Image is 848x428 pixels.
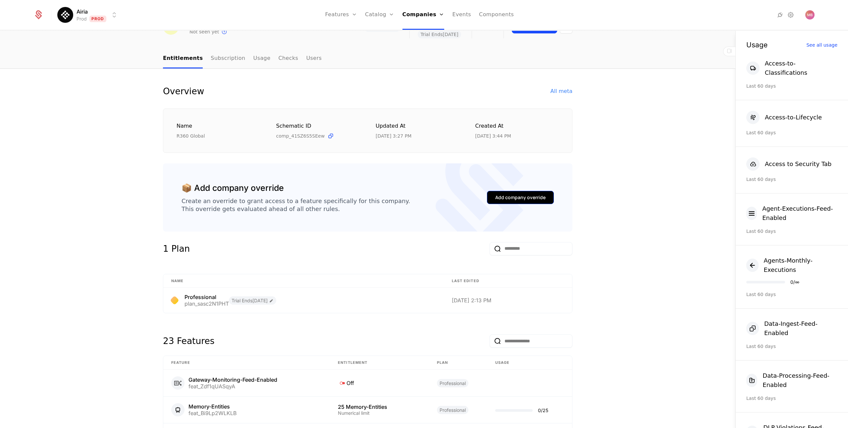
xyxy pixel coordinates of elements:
[338,379,421,387] div: Off
[475,122,559,130] div: Created at
[59,8,118,22] button: Select environment
[746,204,837,223] button: Agent-Executions-Feed-Enabled
[189,28,219,35] div: Not seen yet
[746,111,822,124] button: Access-to-Lifecycle
[787,11,795,19] a: Settings
[437,406,468,414] span: Professional
[763,371,837,390] div: Data-Processing-Feed-Enabled
[163,49,322,68] ul: Choose Sub Page
[776,11,784,19] a: Integrations
[177,133,260,139] div: R360 Global
[746,228,837,235] div: Last 60 days
[746,83,837,89] div: Last 60 days
[475,133,511,139] div: 9/1/25, 3:44 PM
[746,371,837,390] button: Data-Processing-Feed-Enabled
[163,49,203,68] a: Entitlements
[163,49,572,68] nav: Main
[211,49,245,68] a: Subscription
[444,274,572,288] th: Last edited
[77,16,87,22] div: Prod
[764,256,838,275] div: Agents-Monthly-Executions
[746,41,768,48] div: Usage
[790,280,799,284] div: 0 / ∞
[278,49,298,68] a: Checks
[276,133,325,139] span: comp_41SZ6S5SEew
[177,122,260,130] div: Name
[253,49,271,68] a: Usage
[163,356,330,370] th: Feature
[182,182,284,194] div: 📦 Add company override
[746,59,837,77] button: Access-to-Classifications
[551,87,572,95] div: All meta
[538,408,548,413] div: 0 / 25
[746,291,837,298] div: Last 60 days
[746,343,837,350] div: Last 60 days
[276,122,360,130] div: Schematic ID
[487,191,554,204] button: Add company override
[182,197,410,213] div: Create an override to grant access to a feature specifically for this company. This override gets...
[805,10,815,20] img: Matt Bell
[376,133,411,139] div: 9/2/25, 3:27 PM
[765,159,831,169] div: Access to Security Tab
[188,404,237,409] div: Memory-Entities
[746,157,831,171] button: Access to Security Tab
[765,59,837,77] div: Access-to-Classifications
[57,7,73,23] img: Airia
[163,334,214,348] div: 23 Features
[487,356,572,370] th: Usage
[746,129,837,136] div: Last 60 days
[330,356,429,370] th: Entitlement
[163,274,444,288] th: Name
[163,85,204,98] div: Overview
[163,242,190,255] div: 1 Plan
[806,43,837,47] div: See all usage
[805,10,815,20] button: Open user button
[429,356,487,370] th: plan
[762,204,837,223] div: Agent-Executions-Feed-Enabled
[188,384,277,389] div: feat_Zdf1qUASqyA
[338,411,421,415] div: Numerical limit
[376,122,459,130] div: Updated at
[188,410,237,416] div: feat_Bi9Lp2WLKLB
[89,16,106,22] span: Prod
[437,379,468,387] span: Professional
[185,301,229,306] div: plan_sasc2N1PHT
[765,113,822,122] div: Access-to-Lifecycle
[77,8,88,16] span: Airia
[306,49,322,68] a: Users
[418,30,461,38] span: Trial Ends [DATE]
[764,319,837,338] div: Data-Ingest-Feed-Enabled
[338,404,421,409] div: 25 Memory-Entities
[495,194,546,201] div: Add company override
[229,296,276,305] span: Trial Ends [DATE]
[746,395,837,402] div: Last 60 days
[188,377,277,382] div: Gateway-Monitoring-Feed-Enabled
[746,319,837,338] button: Data-Ingest-Feed-Enabled
[746,256,837,275] button: Agents-Monthly-Executions
[452,298,564,303] div: [DATE] 2:13 PM
[746,176,837,183] div: Last 60 days
[185,294,229,300] div: Professional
